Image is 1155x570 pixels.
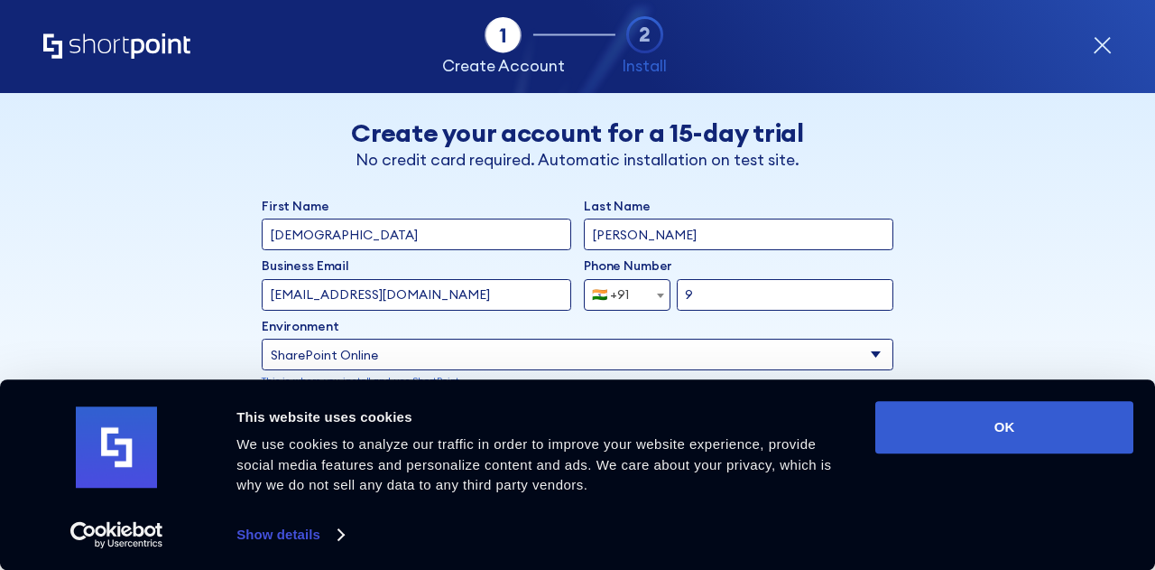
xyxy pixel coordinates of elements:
button: OK [875,401,1133,453]
div: This website uses cookies [236,406,855,428]
img: logo [76,407,157,489]
a: Show details [236,521,343,548]
span: We use cookies to analyze our traffic in order to improve your website experience, provide social... [236,436,831,492]
a: Usercentrics Cookiebot - opens in a new window [38,521,196,548]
